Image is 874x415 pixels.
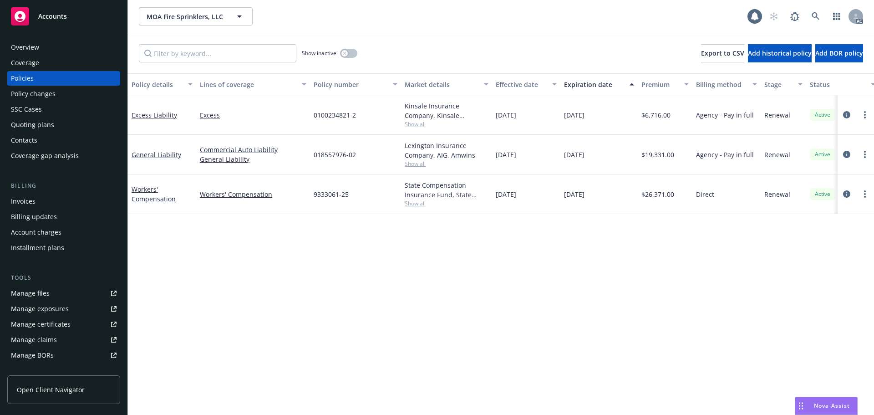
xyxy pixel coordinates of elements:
a: Summary of insurance [7,364,120,378]
a: Manage claims [7,333,120,347]
a: Manage files [7,286,120,301]
div: Policy changes [11,87,56,101]
button: Lines of coverage [196,73,310,95]
div: Contacts [11,133,37,148]
span: MOA Fire Sprinklers, LLC [147,12,225,21]
a: more [859,109,870,120]
button: Add BOR policy [815,44,863,62]
div: Manage BORs [11,348,54,363]
a: Overview [7,40,120,55]
button: Export to CSV [701,44,744,62]
span: Agency - Pay in full [696,110,754,120]
div: Manage claims [11,333,57,347]
a: Policy changes [7,87,120,101]
a: Excess Liability [132,111,177,119]
button: Effective date [492,73,560,95]
a: Commercial Auto Liability [200,145,306,154]
button: Policy number [310,73,401,95]
div: Stage [764,80,793,89]
span: Export to CSV [701,49,744,57]
a: Installment plans [7,241,120,255]
a: circleInformation [841,189,852,200]
a: more [859,189,870,200]
div: Status [810,80,865,89]
span: [DATE] [496,190,516,199]
div: Billing updates [11,210,57,224]
button: Add historical policy [748,44,812,62]
a: more [859,149,870,160]
span: 018557976-02 [314,150,356,159]
button: Expiration date [560,73,638,95]
div: Overview [11,40,39,55]
span: [DATE] [564,150,584,159]
a: Manage exposures [7,302,120,316]
button: MOA Fire Sprinklers, LLC [139,7,253,26]
a: Switch app [828,7,846,26]
a: circleInformation [841,109,852,120]
a: Invoices [7,194,120,209]
div: Coverage gap analysis [11,149,79,163]
span: Show all [405,160,488,168]
div: Installment plans [11,241,64,255]
div: Expiration date [564,80,624,89]
span: Open Client Navigator [17,385,85,395]
div: Billing [7,181,120,190]
a: Workers' Compensation [200,190,306,199]
a: Workers' Compensation [132,185,176,203]
div: Manage files [11,286,50,301]
div: Billing method [696,80,747,89]
a: Start snowing [765,7,783,26]
a: Account charges [7,225,120,240]
div: Policy details [132,80,183,89]
span: [DATE] [496,110,516,120]
div: Premium [641,80,679,89]
a: SSC Cases [7,102,120,117]
span: Agency - Pay in full [696,150,754,159]
span: Show all [405,200,488,207]
div: SSC Cases [11,102,42,117]
a: Search [807,7,825,26]
span: Renewal [764,110,790,120]
a: Coverage [7,56,120,70]
div: Tools [7,273,120,282]
a: Report a Bug [786,7,804,26]
button: Stage [761,73,806,95]
span: [DATE] [564,110,584,120]
span: [DATE] [496,150,516,159]
span: 9333061-25 [314,190,349,199]
div: Account charges [11,225,61,240]
button: Policy details [128,73,196,95]
span: Show inactive [302,49,336,57]
div: Effective date [496,80,547,89]
div: Quoting plans [11,118,54,132]
span: 0100234821-2 [314,110,356,120]
span: Add BOR policy [815,49,863,57]
span: Add historical policy [748,49,812,57]
span: $26,371.00 [641,190,674,199]
div: Lines of coverage [200,80,296,89]
span: Active [813,111,832,119]
span: $19,331.00 [641,150,674,159]
a: General Liability [200,154,306,164]
div: Coverage [11,56,39,70]
span: Accounts [38,13,67,20]
div: Policies [11,71,34,86]
a: Billing updates [7,210,120,224]
div: State Compensation Insurance Fund, State Compensation Insurance Fund (SCIF) [405,180,488,200]
a: Accounts [7,4,120,29]
a: circleInformation [841,149,852,160]
a: General Liability [132,150,181,159]
a: Coverage gap analysis [7,149,120,163]
span: Active [813,150,832,159]
span: Show all [405,120,488,128]
div: Invoices [11,194,36,209]
a: Policies [7,71,120,86]
a: Manage certificates [7,317,120,332]
a: Contacts [7,133,120,148]
div: Market details [405,80,478,89]
input: Filter by keyword... [139,44,296,62]
span: [DATE] [564,190,584,199]
button: Billing method [692,73,761,95]
a: Excess [200,110,306,120]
